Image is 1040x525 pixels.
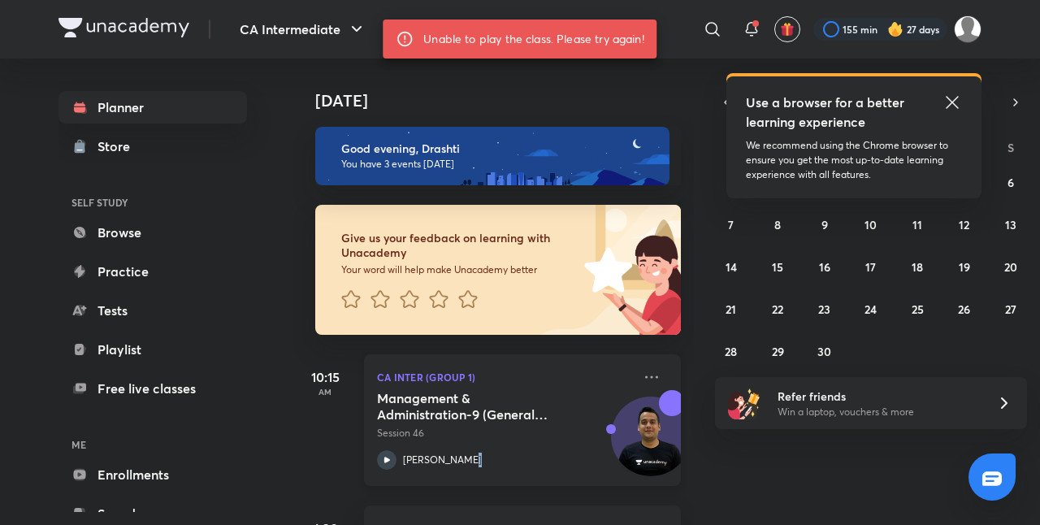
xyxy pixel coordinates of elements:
abbr: September 28, 2025 [725,344,737,359]
div: Unable to play the class. Please try again! [423,24,643,54]
h4: [DATE] [315,91,697,111]
button: September 18, 2025 [904,254,930,280]
a: Playlist [58,333,247,366]
abbr: September 11, 2025 [912,217,922,232]
button: September 27, 2025 [998,296,1024,322]
button: September 24, 2025 [858,296,884,322]
button: September 28, 2025 [718,338,744,364]
button: September 7, 2025 [718,211,744,237]
abbr: September 30, 2025 [817,344,831,359]
abbr: Saturday [1007,140,1014,155]
abbr: September 22, 2025 [772,302,783,317]
p: CA Inter (Group 1) [377,367,632,387]
div: Store [97,137,140,156]
p: Session 46 [377,426,632,440]
button: September 16, 2025 [812,254,838,280]
abbr: September 9, 2025 [821,217,828,232]
button: September 21, 2025 [718,296,744,322]
img: referral [728,387,760,419]
abbr: September 23, 2025 [818,302,830,317]
button: September 15, 2025 [765,254,791,280]
img: Drashti Patel [954,15,981,43]
abbr: September 14, 2025 [726,259,737,275]
abbr: September 29, 2025 [772,344,784,359]
a: Planner [58,91,247,124]
button: September 19, 2025 [951,254,977,280]
button: September 11, 2025 [904,211,930,237]
button: September 12, 2025 [951,211,977,237]
button: September 30, 2025 [812,338,838,364]
abbr: September 12, 2025 [959,217,969,232]
h5: Management & Administration-9 (General Meeting) [377,390,579,423]
button: September 10, 2025 [858,211,884,237]
h6: Good evening, Drashti [341,141,655,156]
button: CA Intermediate [230,13,376,46]
button: September 8, 2025 [765,211,791,237]
a: Store [58,130,247,163]
a: Browse [58,216,247,249]
h6: SELF STUDY [58,189,247,216]
button: September 25, 2025 [904,296,930,322]
h6: Refer friends [778,388,977,405]
abbr: September 10, 2025 [864,217,877,232]
a: Free live classes [58,372,247,405]
h6: ME [58,431,247,458]
button: September 23, 2025 [812,296,838,322]
p: We recommend using the Chrome browser to ensure you get the most up-to-date learning experience w... [746,138,962,182]
button: avatar [774,16,800,42]
img: avatar [780,22,795,37]
a: Tests [58,294,247,327]
img: Avatar [612,406,690,484]
button: September 14, 2025 [718,254,744,280]
button: September 6, 2025 [998,169,1024,195]
img: feedback_image [529,205,681,335]
h5: 10:15 [292,367,357,387]
button: September 17, 2025 [858,254,884,280]
img: evening [315,127,669,185]
img: Company Logo [58,18,189,37]
abbr: September 25, 2025 [912,302,924,317]
button: September 9, 2025 [812,211,838,237]
p: AM [292,387,357,397]
h6: Give us your feedback on learning with Unacademy [341,231,578,260]
p: Win a laptop, vouchers & more [778,405,977,419]
button: September 20, 2025 [998,254,1024,280]
p: Your word will help make Unacademy better [341,263,578,276]
abbr: September 17, 2025 [865,259,876,275]
abbr: September 26, 2025 [958,302,970,317]
button: September 13, 2025 [998,211,1024,237]
abbr: September 27, 2025 [1005,302,1016,317]
abbr: September 6, 2025 [1007,175,1014,190]
abbr: September 19, 2025 [959,259,970,275]
abbr: September 8, 2025 [774,217,781,232]
abbr: September 15, 2025 [772,259,783,275]
abbr: September 13, 2025 [1005,217,1016,232]
button: September 22, 2025 [765,296,791,322]
abbr: September 24, 2025 [864,302,877,317]
a: Practice [58,255,247,288]
p: You have 3 events [DATE] [341,158,655,171]
h5: Use a browser for a better learning experience [746,93,908,132]
abbr: September 21, 2025 [726,302,736,317]
p: [PERSON_NAME] [403,453,482,467]
button: September 26, 2025 [951,296,977,322]
img: streak [887,21,903,37]
a: Company Logo [58,18,189,41]
a: Enrollments [58,458,247,491]
button: September 29, 2025 [765,338,791,364]
abbr: September 18, 2025 [912,259,923,275]
abbr: September 20, 2025 [1004,259,1017,275]
abbr: September 16, 2025 [819,259,830,275]
abbr: September 7, 2025 [728,217,734,232]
